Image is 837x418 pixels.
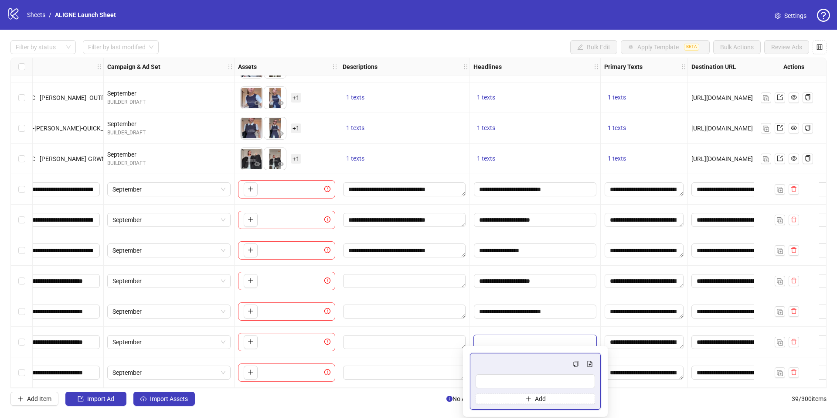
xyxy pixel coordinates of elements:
div: Edit values [343,274,466,288]
span: + 1 [291,154,301,164]
div: Edit values [604,182,684,197]
span: Add Item [27,395,51,402]
button: 1 texts [473,154,499,164]
img: Asset 2 [264,87,286,109]
span: control [817,44,823,50]
span: plus [525,396,531,402]
span: September [112,274,225,288]
img: Duplicate [763,126,769,132]
span: plus [248,186,254,192]
button: Duplicate [775,184,785,195]
button: Import Ad [65,392,126,406]
span: holder [102,64,109,70]
button: Add [244,213,258,227]
span: holder [463,64,469,70]
button: Add [244,243,258,257]
div: Select row 36 [11,266,33,296]
span: exclamation-circle [324,339,333,345]
div: Edit values [473,274,597,288]
button: Duplicate [775,215,785,225]
li: / [49,10,51,20]
a: Settings [768,9,813,23]
span: holder [332,64,338,70]
img: Duplicate [777,309,783,315]
span: 1 texts [477,155,495,162]
span: Import Ad [87,395,114,402]
a: ALIGNE Launch Sheet [53,10,118,20]
span: plus [248,278,254,284]
span: setting [775,13,781,19]
div: Select row 34 [11,205,33,235]
div: Select row 33 [11,174,33,205]
img: Asset 2 [264,148,286,170]
strong: Actions [783,62,804,72]
span: exclamation-circle [324,308,333,314]
img: Duplicate [763,95,769,101]
button: Duplicate [775,337,785,347]
span: 1 texts [346,94,364,101]
div: Resize Primary Texts column [685,58,687,75]
span: plus [248,339,254,345]
span: September [112,366,225,379]
div: Edit values [604,212,684,227]
img: Duplicate [777,187,783,193]
span: eye [254,130,260,137]
div: Select row 37 [11,296,33,327]
span: exclamation-circle [324,369,333,375]
div: Edit values [604,304,684,319]
div: Edit values [343,304,466,319]
div: BUILDER_DRAFT [107,159,231,168]
div: Multi-input container - paste or copy values [470,353,601,410]
span: eye [791,125,797,131]
button: 1 texts [604,154,629,164]
button: Preview [252,98,262,109]
div: Edit values [473,335,597,349]
span: exclamation-circle [324,278,333,284]
span: holder [680,64,687,70]
img: Asset 1 [241,148,262,170]
div: Select row 39 [11,357,33,388]
div: BUILDER_DRAFT [107,98,231,106]
button: Add [244,182,258,196]
span: holder [233,64,239,70]
span: delete [791,278,797,284]
span: copy [805,125,811,131]
strong: Destination URL [691,62,736,72]
button: Import Assets [133,392,195,406]
button: Duplicate [775,367,785,378]
span: plus [248,369,254,375]
span: 1 texts [608,155,626,162]
div: Edit values [343,365,466,380]
button: Bulk Actions [713,40,761,54]
a: Sheets [25,10,47,20]
button: 1 texts [604,123,629,134]
span: 1 texts [608,94,626,101]
span: + 1 [291,93,301,103]
div: Edit values [473,182,597,197]
button: Add Item [10,392,58,406]
img: Asset 2 [264,117,286,139]
button: Bulk Edit [570,40,617,54]
div: Edit values [473,212,597,227]
div: Edit values [343,182,466,197]
div: September [107,150,231,159]
span: eye [278,161,284,167]
img: Duplicate [777,370,783,376]
div: BUILDER_DRAFT [107,129,231,137]
span: delete [791,369,797,375]
div: Edit values [604,243,684,258]
button: 1 texts [343,123,368,134]
span: September [112,213,225,226]
span: eye [278,100,284,106]
span: [URL][DOMAIN_NAME] [691,125,753,132]
span: [URL][DOMAIN_NAME] [691,94,753,101]
div: Resize Assets column [337,58,339,75]
button: Configure table settings [813,40,827,54]
div: Edit values [473,243,597,258]
button: 1 texts [343,154,368,164]
div: Select row 31 [11,113,33,144]
button: Add [244,305,258,319]
span: [URL][DOMAIN_NAME] [691,155,753,162]
span: holder [469,64,475,70]
img: Duplicate [763,156,769,162]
